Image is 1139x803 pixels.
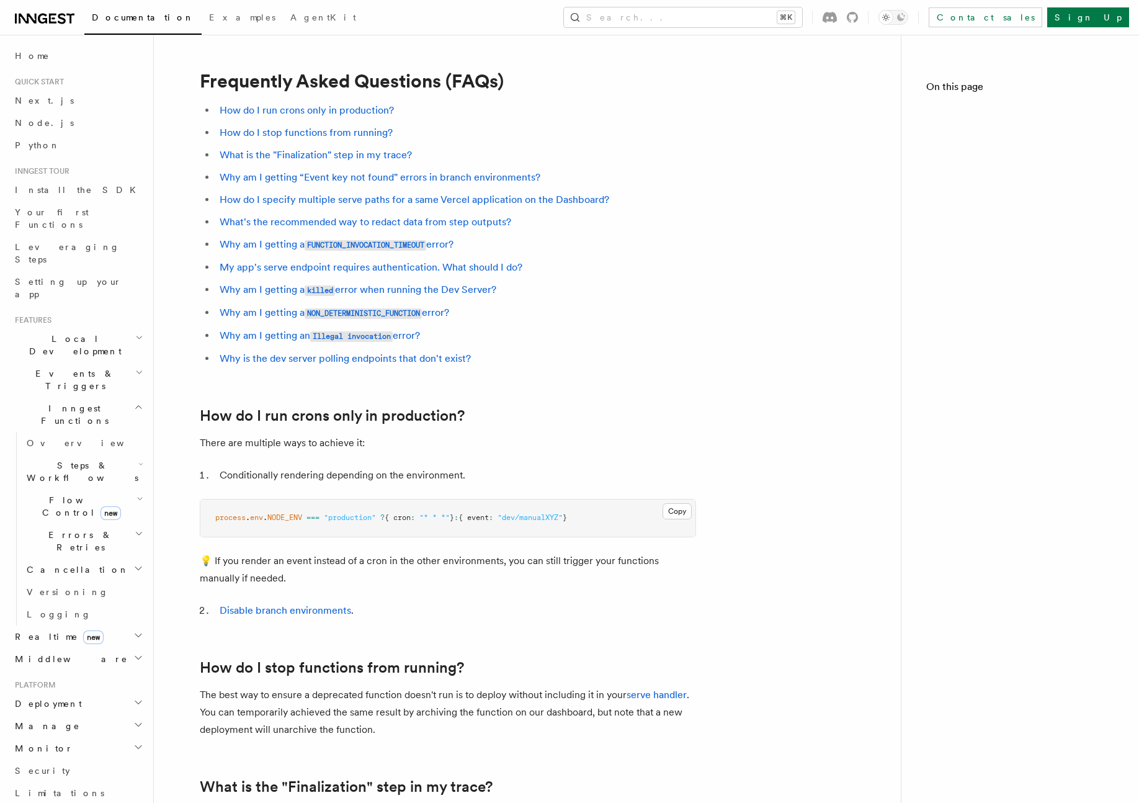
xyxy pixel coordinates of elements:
a: AgentKit [283,4,364,34]
a: Home [10,45,146,67]
span: Python [15,140,60,150]
span: Features [10,315,51,325]
span: new [100,506,121,520]
span: : [489,513,493,522]
a: Why am I getting “Event key not found" errors in branch environments? [220,171,540,183]
a: How do I stop functions from running? [220,127,393,138]
a: Sign Up [1047,7,1129,27]
span: Flow Control [22,494,136,519]
code: Illegal invocation [310,331,393,342]
a: How do I run crons only in production? [220,104,394,116]
span: AgentKit [290,12,356,22]
button: Errors & Retries [22,524,146,559]
button: Inngest Functions [10,397,146,432]
div: Inngest Functions [10,432,146,626]
a: Node.js [10,112,146,134]
a: How do I specify multiple serve paths for a same Vercel application on the Dashboard? [220,194,609,205]
a: Next.js [10,89,146,112]
span: Your first Functions [15,207,89,230]
a: Versioning [22,581,146,603]
span: Leveraging Steps [15,242,120,264]
h1: Frequently Asked Questions (FAQs) [200,70,696,92]
span: Events & Triggers [10,367,135,392]
span: Security [15,766,70,776]
span: === [306,513,319,522]
span: "production" [324,513,376,522]
a: Leveraging Steps [10,236,146,271]
span: ? [380,513,385,522]
span: env [250,513,263,522]
a: What's the recommended way to redact data from step outputs? [220,216,511,228]
a: Why am I getting aFUNCTION_INVOCATION_TIMEOUTerror? [220,238,453,250]
span: : [411,513,415,522]
p: There are multiple ways to achieve it: [200,434,696,452]
button: Copy [663,503,692,519]
a: Contact sales [929,7,1042,27]
span: Install the SDK [15,185,143,195]
a: Why am I getting aNON_DETERMINISTIC_FUNCTIONerror? [220,307,449,318]
span: new [83,630,104,644]
span: Middleware [10,653,128,665]
a: Install the SDK [10,179,146,201]
code: NON_DETERMINISTIC_FUNCTION [305,308,422,319]
button: Flow Controlnew [22,489,146,524]
span: Deployment [10,698,82,710]
h4: On this page [926,79,1114,99]
a: Examples [202,4,283,34]
span: NODE_ENV [267,513,302,522]
p: 💡 If you render an event instead of a cron in the other environments, you can still trigger your ... [200,552,696,587]
span: Monitor [10,742,73,755]
button: Cancellation [22,559,146,581]
span: { cron [385,513,411,522]
button: Deployment [10,693,146,715]
a: Why is the dev server polling endpoints that don't exist? [220,352,471,364]
button: Realtimenew [10,626,146,648]
span: Limitations [15,788,104,798]
button: Middleware [10,648,146,670]
button: Events & Triggers [10,362,146,397]
span: . [246,513,250,522]
span: : [454,513,458,522]
span: } [563,513,567,522]
a: My app's serve endpoint requires authentication. What should I do? [220,261,522,273]
button: Search...⌘K [564,7,802,27]
a: Your first Functions [10,201,146,236]
li: Conditionally rendering depending on the environment. [216,467,696,484]
span: Home [15,50,50,62]
span: { event [458,513,489,522]
span: process [215,513,246,522]
a: What is the "Finalization" step in my trace? [220,149,412,161]
a: Setting up your app [10,271,146,305]
span: "dev/manualXYZ" [498,513,563,522]
a: How do I run crons only in production? [200,407,465,424]
kbd: ⌘K [777,11,795,24]
span: Next.js [15,96,74,105]
span: Steps & Workflows [22,459,138,484]
span: Local Development [10,333,135,357]
code: FUNCTION_INVOCATION_TIMEOUT [305,240,426,251]
span: Documentation [92,12,194,22]
button: Toggle dark mode [878,10,908,25]
a: Why am I getting anIllegal invocationerror? [220,330,420,341]
span: Manage [10,720,80,732]
span: Realtime [10,630,104,643]
code: killed [305,285,335,296]
li: . [216,602,696,619]
a: Overview [22,432,146,454]
a: serve handler [627,689,687,701]
span: Inngest tour [10,166,69,176]
button: Monitor [10,737,146,760]
span: Errors & Retries [22,529,135,554]
span: Inngest Functions [10,402,134,427]
a: What is the "Finalization" step in my trace? [200,778,493,796]
span: Node.js [15,118,74,128]
a: Why am I getting akillederror when running the Dev Server? [220,284,496,295]
span: Logging [27,609,91,619]
span: Overview [27,438,154,448]
span: Cancellation [22,563,129,576]
button: Manage [10,715,146,737]
span: Setting up your app [15,277,122,299]
button: Steps & Workflows [22,454,146,489]
span: Examples [209,12,275,22]
a: Python [10,134,146,156]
